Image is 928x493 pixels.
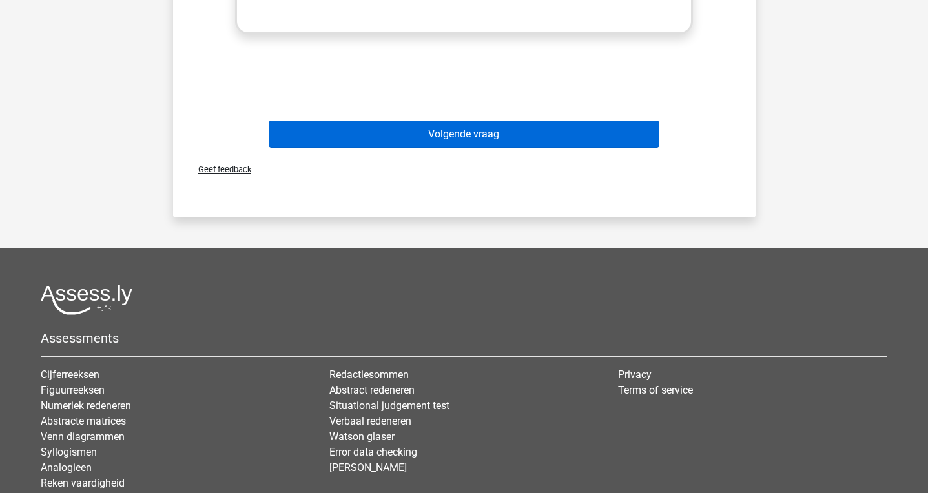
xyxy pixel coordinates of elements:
a: Venn diagrammen [41,430,125,443]
a: Redactiesommen [329,368,409,381]
a: Watson glaser [329,430,395,443]
a: Privacy [618,368,652,381]
span: Geef feedback [188,165,251,174]
a: Error data checking [329,446,417,458]
button: Volgende vraag [269,121,659,148]
a: Verbaal redeneren [329,415,411,427]
img: Assessly logo [41,285,132,315]
a: Abstracte matrices [41,415,126,427]
a: Situational judgement test [329,399,449,412]
a: Cijferreeksen [41,368,99,381]
a: Abstract redeneren [329,384,415,396]
a: Reken vaardigheid [41,477,125,489]
a: Numeriek redeneren [41,399,131,412]
a: [PERSON_NAME] [329,461,407,474]
a: Analogieen [41,461,92,474]
a: Syllogismen [41,446,97,458]
a: Terms of service [618,384,693,396]
a: Figuurreeksen [41,384,105,396]
h5: Assessments [41,330,887,346]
